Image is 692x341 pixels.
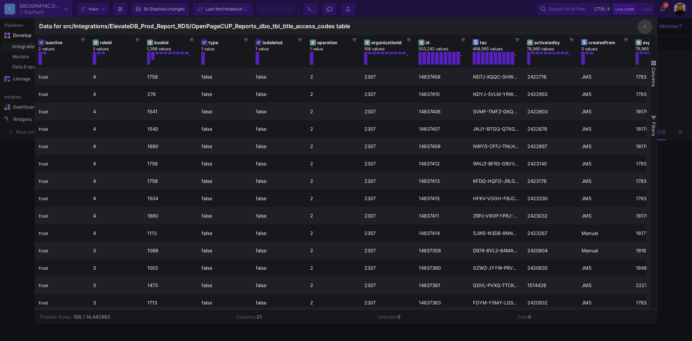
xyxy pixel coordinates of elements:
div: 2 [310,294,356,311]
div: 3 values [93,46,147,52]
div: false [202,68,248,85]
div: 2 [310,190,356,207]
div: 2 [310,155,356,172]
div: type [208,40,244,45]
div: 4 [93,86,139,103]
div: Manual [582,242,628,259]
div: 498,565 values [473,46,527,52]
div: GDVL-PVXQ-TTCK-HZXQ [473,277,519,294]
div: 3 [93,242,139,259]
div: 14837406 [419,103,465,120]
div: JMS [582,103,628,120]
div: expirydate [643,40,679,45]
div: 5JW5-N3D6-8NNB-DK7L [473,225,519,242]
span: Columns [651,67,657,87]
div: true [39,260,85,277]
div: 14837415 [419,190,465,207]
div: 1 value [201,46,256,52]
div: 503,242 values [418,46,473,52]
div: 1817011755 [636,103,682,120]
div: 14837412 [419,155,465,172]
div: false [256,207,302,224]
div: JMS [582,277,628,294]
div: operation [317,40,353,45]
div: 278 [147,86,194,103]
b: 0 [528,314,531,320]
div: JMS [582,138,628,155]
div: false [202,86,248,103]
div: 2307 [364,86,411,103]
div: false [256,103,302,120]
div: 4 [93,121,139,138]
div: false [256,138,302,155]
div: SVMF-TMFZ-GKQH-LRNL [473,103,519,120]
div: 2 [310,277,356,294]
div: 2422897 [527,138,574,155]
div: Manual [582,225,628,242]
div: 2 [310,103,356,120]
div: WNJZ-BFRS-GBVV-ZXLL [473,155,519,172]
div: 1817047226 [636,138,682,155]
div: JMS [582,121,628,138]
div: . [461,52,462,65]
div: 1680 [147,138,194,155]
div: 2420804 [527,242,574,259]
div: false [202,121,248,138]
div: false [256,86,302,103]
div: 1793180698 [636,294,682,311]
b: 0 [397,314,400,320]
div: tac [480,40,516,45]
b: 21 [257,314,262,320]
div: true [39,86,85,103]
div: 1756 [147,173,194,190]
div: 1793476799 [636,86,682,103]
div: . [515,52,516,65]
div: 14837410 [419,86,465,103]
div: 14837411 [419,207,465,224]
div: 2 [310,68,356,85]
div: 2307 [364,190,411,207]
div: 1504 [147,190,194,207]
div: 1756 [147,68,194,85]
div: 3 [93,277,139,294]
div: 1756 [147,155,194,172]
div: 3 values [581,46,636,52]
div: 2 [310,138,356,155]
div: 2 values [38,46,93,52]
div: 2307 [364,260,411,277]
div: 2307 [364,121,411,138]
div: 1002 [147,260,194,277]
div: 1817020568 [636,121,682,138]
div: 2 [310,260,356,277]
div: false [256,277,302,294]
div: false [256,225,302,242]
div: true [39,207,85,224]
div: false [256,190,302,207]
div: 2307 [364,294,411,311]
div: 4 [93,68,139,85]
div: false [202,138,248,155]
span: Filters [651,122,657,136]
div: 1793522556 [636,173,682,190]
div: false [202,103,248,120]
div: D974-6VL3-64MA-L3DD [473,242,519,259]
div: 2422955 [527,86,574,103]
div: false [202,242,248,259]
div: . [189,52,190,65]
div: 2422676 [527,121,574,138]
div: JMS [582,207,628,224]
div: JMS [582,294,628,311]
b: / 14,447,863 [83,313,110,320]
div: JNJY-BTGQ-QTKG-XXFX [473,121,519,138]
div: KFDQ-HQFD-JRLG-FNKJ [473,173,519,190]
div: 4 [93,138,139,155]
div: Data for src/Integrations/ElevateDB_Prod_Report_RDS/OpenPageCUP_Reports_dbo_tbl_title_access_code... [39,22,350,30]
div: 1816749869 [636,242,682,259]
div: 4 [93,225,139,242]
div: 108 values [364,46,418,52]
div: 1 value [256,46,310,52]
div: . [569,52,570,65]
div: 4 [93,103,139,120]
div: NWYS-CFFJ-TNLH-WBNQ [473,138,519,155]
div: organizationid [371,40,407,45]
